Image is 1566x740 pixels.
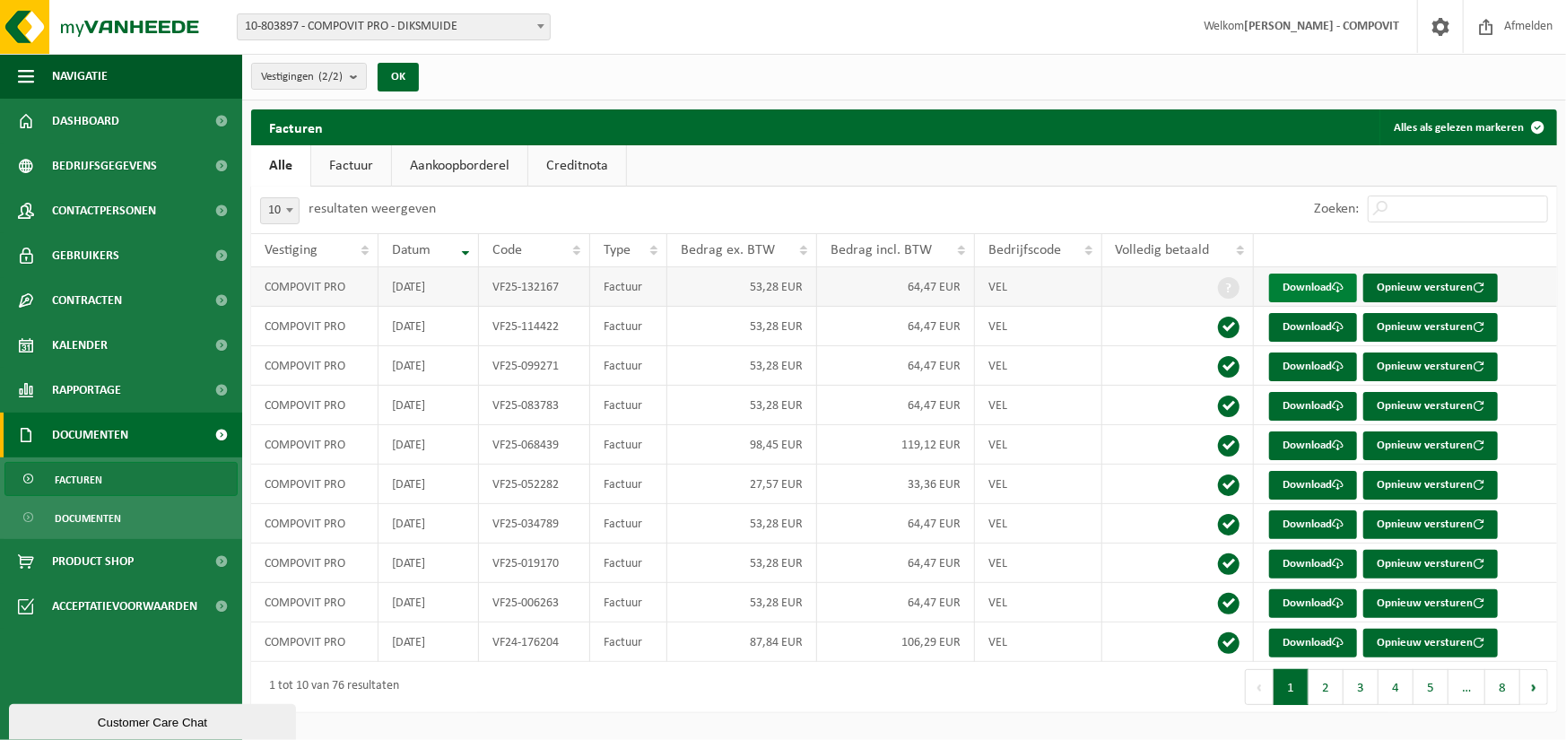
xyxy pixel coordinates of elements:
[590,346,667,386] td: Factuur
[52,54,108,99] span: Navigatie
[260,671,399,703] div: 1 tot 10 van 76 resultaten
[1269,313,1357,342] a: Download
[378,267,479,307] td: [DATE]
[251,145,310,187] a: Alle
[667,386,817,425] td: 53,28 EUR
[1363,510,1498,539] button: Opnieuw versturen
[1363,629,1498,657] button: Opnieuw versturen
[479,346,590,386] td: VF25-099271
[590,504,667,544] td: Factuur
[667,307,817,346] td: 53,28 EUR
[975,386,1102,425] td: VEL
[378,583,479,622] td: [DATE]
[975,583,1102,622] td: VEL
[251,425,378,465] td: COMPOVIT PRO
[261,64,343,91] span: Vestigingen
[52,99,119,144] span: Dashboard
[52,233,119,278] span: Gebruikers
[590,267,667,307] td: Factuur
[9,701,300,740] iframe: chat widget
[318,71,343,83] count: (2/2)
[817,504,975,544] td: 64,47 EUR
[52,188,156,233] span: Contactpersonen
[52,584,197,629] span: Acceptatievoorwaarden
[492,243,522,257] span: Code
[1309,669,1344,705] button: 2
[1449,669,1485,705] span: …
[667,425,817,465] td: 98,45 EUR
[260,197,300,224] span: 10
[1363,313,1498,342] button: Opnieuw versturen
[667,267,817,307] td: 53,28 EUR
[975,504,1102,544] td: VEL
[311,145,391,187] a: Factuur
[52,278,122,323] span: Contracten
[1485,669,1520,705] button: 8
[251,544,378,583] td: COMPOVIT PRO
[378,307,479,346] td: [DATE]
[590,307,667,346] td: Factuur
[1116,243,1210,257] span: Volledig betaald
[817,583,975,622] td: 64,47 EUR
[667,622,817,662] td: 87,84 EUR
[479,622,590,662] td: VF24-176204
[1269,629,1357,657] a: Download
[251,622,378,662] td: COMPOVIT PRO
[1244,20,1399,33] strong: [PERSON_NAME] - COMPOVIT
[667,583,817,622] td: 53,28 EUR
[817,386,975,425] td: 64,47 EUR
[1245,669,1274,705] button: Previous
[378,504,479,544] td: [DATE]
[975,425,1102,465] td: VEL
[4,501,238,535] a: Documenten
[1269,274,1357,302] a: Download
[590,622,667,662] td: Factuur
[1269,471,1357,500] a: Download
[667,465,817,504] td: 27,57 EUR
[1363,274,1498,302] button: Opnieuw versturen
[52,144,157,188] span: Bedrijfsgegevens
[251,465,378,504] td: COMPOVIT PRO
[1269,550,1357,579] a: Download
[479,465,590,504] td: VF25-052282
[1363,589,1498,618] button: Opnieuw versturen
[1363,431,1498,460] button: Opnieuw versturen
[1274,669,1309,705] button: 1
[1363,471,1498,500] button: Opnieuw versturen
[817,267,975,307] td: 64,47 EUR
[479,307,590,346] td: VF25-114422
[378,425,479,465] td: [DATE]
[975,307,1102,346] td: VEL
[667,346,817,386] td: 53,28 EUR
[251,109,341,144] h2: Facturen
[479,583,590,622] td: VF25-006263
[251,307,378,346] td: COMPOVIT PRO
[479,386,590,425] td: VF25-083783
[1379,109,1555,145] button: Alles als gelezen markeren
[975,622,1102,662] td: VEL
[251,267,378,307] td: COMPOVIT PRO
[378,465,479,504] td: [DATE]
[238,14,550,39] span: 10-803897 - COMPOVIT PRO - DIKSMUIDE
[975,544,1102,583] td: VEL
[479,425,590,465] td: VF25-068439
[251,386,378,425] td: COMPOVIT PRO
[479,267,590,307] td: VF25-132167
[378,544,479,583] td: [DATE]
[4,462,238,496] a: Facturen
[1363,353,1498,381] button: Opnieuw versturen
[975,346,1102,386] td: VEL
[479,544,590,583] td: VF25-019170
[667,544,817,583] td: 53,28 EUR
[55,501,121,535] span: Documenten
[237,13,551,40] span: 10-803897 - COMPOVIT PRO - DIKSMUIDE
[681,243,775,257] span: Bedrag ex. BTW
[1269,510,1357,539] a: Download
[817,465,975,504] td: 33,36 EUR
[975,465,1102,504] td: VEL
[831,243,932,257] span: Bedrag incl. BTW
[1414,669,1449,705] button: 5
[378,346,479,386] td: [DATE]
[251,504,378,544] td: COMPOVIT PRO
[988,243,1061,257] span: Bedrijfscode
